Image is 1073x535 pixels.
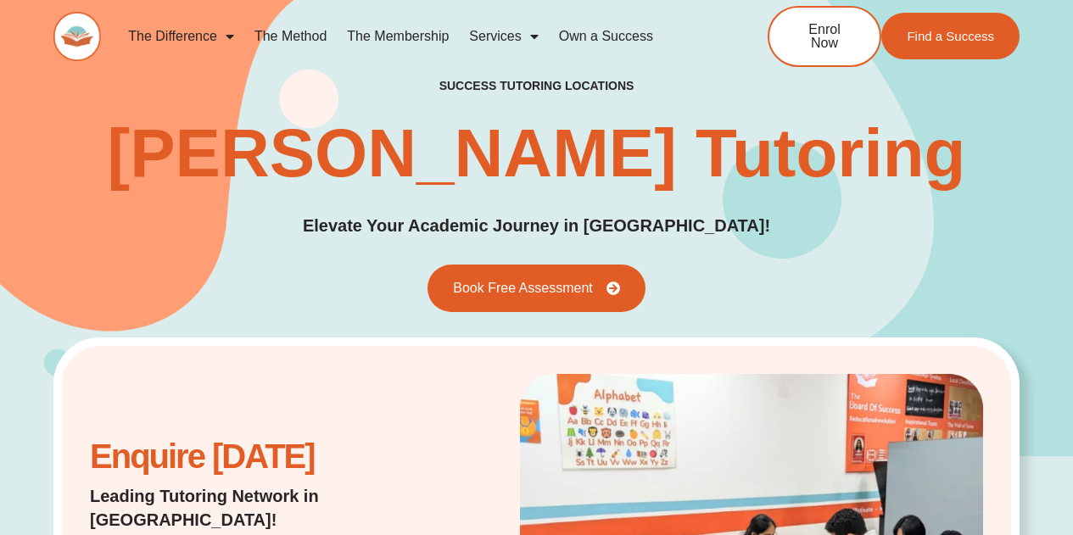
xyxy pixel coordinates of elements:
a: The Difference [118,17,244,56]
h2: Enquire [DATE] [90,446,404,467]
span: Book Free Assessment [453,281,593,295]
a: Services [459,17,548,56]
a: The Method [244,17,337,56]
p: Leading Tutoring Network in [GEOGRAPHIC_DATA]! [90,484,404,532]
span: Find a Success [907,30,994,42]
a: Book Free Assessment [428,265,645,312]
a: The Membership [337,17,459,56]
p: Elevate Your Academic Journey in [GEOGRAPHIC_DATA]! [303,213,770,239]
span: Enrol Now [795,23,854,50]
nav: Menu [118,17,712,56]
a: Enrol Now [768,6,881,67]
a: Own a Success [549,17,663,56]
h1: [PERSON_NAME] Tutoring [108,120,966,187]
a: Find a Success [881,13,1020,59]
